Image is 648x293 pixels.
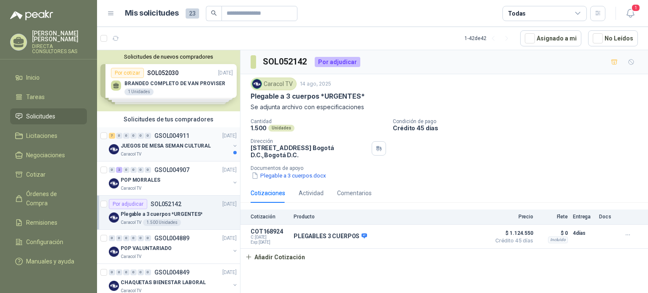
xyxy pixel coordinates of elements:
[121,185,141,192] p: Caracol TV
[121,245,172,253] p: POP VALUNTARIADO
[26,237,63,247] span: Configuración
[10,89,87,105] a: Tareas
[138,235,144,241] div: 0
[116,167,122,173] div: 2
[109,133,115,139] div: 7
[109,178,119,188] img: Company Logo
[26,189,79,208] span: Órdenes de Compra
[26,131,57,140] span: Licitaciones
[251,188,285,198] div: Cotizaciones
[138,269,144,275] div: 0
[109,281,119,291] img: Company Logo
[123,133,130,139] div: 0
[143,219,181,226] div: 1.500 Unidades
[251,92,364,101] p: Plegable a 3 cuerpos *URGENTES*
[268,125,294,132] div: Unidades
[10,128,87,144] a: Licitaciones
[393,118,645,124] p: Condición de pago
[548,237,568,243] div: Incluido
[154,235,189,241] p: GSOL004889
[97,50,240,111] div: Solicitudes de nuevos compradoresPor cotizarSOL052030[DATE] BRANDEO COMPLETO DE VAN PROVISER1 Uni...
[151,201,181,207] p: SOL052142
[263,55,308,68] h3: SOL052142
[121,210,202,218] p: Plegable a 3 cuerpos *URGENTES*
[121,279,206,287] p: CHAQUETAS BIENESTAR LABORAL
[109,165,238,192] a: 0 2 0 0 0 0 GSOL004907[DATE] Company LogoPOP MORRALESCaracol TV
[121,142,211,150] p: JUEGOS DE MESA SEMAN CULTURAL
[337,188,372,198] div: Comentarios
[154,167,189,173] p: GSOL004907
[599,214,616,220] p: Docs
[121,253,141,260] p: Caracol TV
[116,235,122,241] div: 0
[130,269,137,275] div: 0
[121,219,141,226] p: Caracol TV
[393,124,645,132] p: Crédito 45 días
[211,10,217,16] span: search
[251,144,368,159] p: [STREET_ADDRESS] Bogotá D.C. , Bogotá D.C.
[251,138,368,144] p: Dirección
[251,240,289,245] span: Exp: [DATE]
[26,112,55,121] span: Solicitudes
[116,133,122,139] div: 0
[26,170,46,179] span: Cotizar
[121,151,141,158] p: Caracol TV
[631,4,640,12] span: 1
[240,249,310,266] button: Añadir Cotización
[154,269,189,275] p: GSOL004849
[623,6,638,21] button: 1
[145,133,151,139] div: 0
[109,233,238,260] a: 0 0 0 0 0 0 GSOL004889[DATE] Company LogoPOP VALUNTARIADOCaracol TV
[10,147,87,163] a: Negociaciones
[97,111,240,127] div: Solicitudes de tus compradores
[538,228,568,238] p: $ 0
[222,269,237,277] p: [DATE]
[116,269,122,275] div: 0
[251,78,297,90] div: Caracol TV
[10,108,87,124] a: Solicitudes
[299,188,324,198] div: Actividad
[123,167,130,173] div: 0
[145,167,151,173] div: 0
[10,253,87,269] a: Manuales y ayuda
[125,7,179,19] h1: Mis solicitudes
[251,235,289,240] span: C: [DATE]
[315,57,360,67] div: Por adjudicar
[26,92,45,102] span: Tareas
[251,171,327,180] button: Plegable a 3 cuerpos.docx
[130,235,137,241] div: 0
[186,8,199,19] span: 23
[10,10,53,20] img: Logo peakr
[138,133,144,139] div: 0
[109,144,119,154] img: Company Logo
[32,30,87,42] p: [PERSON_NAME] [PERSON_NAME]
[222,166,237,174] p: [DATE]
[588,30,638,46] button: No Leídos
[252,79,262,89] img: Company Logo
[100,54,237,60] button: Solicitudes de nuevos compradores
[222,132,237,140] p: [DATE]
[109,247,119,257] img: Company Logo
[573,214,594,220] p: Entrega
[294,233,367,240] p: PLEGABLES 3 CUERPOS
[520,30,581,46] button: Asignado a mi
[130,133,137,139] div: 0
[508,9,526,18] div: Todas
[109,199,147,209] div: Por adjudicar
[154,133,189,139] p: GSOL004911
[251,124,267,132] p: 1.500
[121,176,160,184] p: POP MORRALES
[10,186,87,211] a: Órdenes de Compra
[109,167,115,173] div: 0
[294,214,486,220] p: Producto
[491,228,533,238] span: $ 1.124.550
[251,228,289,235] p: COT168924
[109,212,119,223] img: Company Logo
[10,234,87,250] a: Configuración
[10,167,87,183] a: Cotizar
[130,167,137,173] div: 0
[32,44,87,54] p: DIRECTA CONSULTORES SAS
[26,218,57,227] span: Remisiones
[491,214,533,220] p: Precio
[538,214,568,220] p: Flete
